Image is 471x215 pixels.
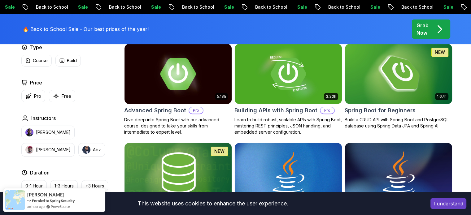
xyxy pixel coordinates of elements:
h2: Instructors [31,114,56,122]
img: instructor img [82,146,90,154]
p: 0-1 Hour [25,183,43,189]
p: Back to School [170,4,212,10]
p: 3.30h [326,94,336,99]
p: Pro [34,93,41,99]
img: Building APIs with Spring Boot card [235,44,342,104]
p: Pro [321,107,334,114]
p: [PERSON_NAME] [36,147,71,153]
h2: Price [30,79,42,86]
p: 🔥 Back to School Sale - Our best prices of the year! [23,25,149,33]
img: Java for Beginners card [235,143,342,203]
p: Back to School [97,4,139,10]
h2: Type [30,44,42,51]
p: Sale [358,4,378,10]
p: Sale [285,4,305,10]
img: provesource social proof notification image [5,190,25,210]
button: Course [21,55,52,67]
button: 0-1 Hour [21,180,47,192]
p: Sale [139,4,159,10]
p: Pro [189,107,203,114]
p: 5.18h [217,94,226,99]
h2: Spring Boot for Beginners [345,106,416,115]
p: +3 Hours [85,183,104,189]
span: [PERSON_NAME] [27,192,64,197]
button: Accept cookies [430,198,466,209]
p: NEW [435,49,445,55]
h2: Building APIs with Spring Boot [234,106,317,115]
p: [PERSON_NAME] [36,129,71,135]
a: Advanced Spring Boot card5.18hAdvanced Spring BootProDive deep into Spring Boot with our advanced... [124,44,232,135]
span: -> [27,198,31,203]
a: ProveSource [51,204,70,209]
p: Abz [93,147,101,153]
img: instructor img [25,128,33,136]
button: Build [55,55,81,67]
a: Spring Boot for Beginners card1.67hNEWSpring Boot for BeginnersBuild a CRUD API with Spring Boot ... [345,44,452,129]
button: 1-3 Hours [50,180,78,192]
p: Back to School [24,4,66,10]
p: NEW [214,148,225,154]
button: Pro [21,90,45,102]
p: Learn to build robust, scalable APIs with Spring Boot, mastering REST principles, JSON handling, ... [234,117,342,135]
button: Free [49,90,75,102]
button: instructor img[PERSON_NAME] [21,126,75,139]
a: Building APIs with Spring Boot card3.30hBuilding APIs with Spring BootProLearn to build robust, s... [234,44,342,135]
span: an hour ago [27,204,45,209]
div: This website uses cookies to enhance the user experience. [5,197,421,210]
button: instructor img[PERSON_NAME] [21,143,75,157]
h2: Duration [30,169,50,176]
p: 1.67h [437,94,447,99]
img: instructor img [25,146,33,154]
h2: Advanced Spring Boot [124,106,186,115]
p: Build [67,58,77,64]
p: Back to School [389,4,431,10]
p: Free [62,93,71,99]
p: Back to School [316,4,358,10]
img: Advanced Spring Boot card [124,44,232,104]
button: +3 Hours [81,180,108,192]
p: Dive deep into Spring Boot with our advanced course, designed to take your skills from intermedia... [124,117,232,135]
p: Course [33,58,48,64]
p: Sale [212,4,232,10]
p: Grab Now [416,22,429,37]
p: Build a CRUD API with Spring Boot and PostgreSQL database using Spring Data JPA and Spring AI [345,117,452,129]
p: Sale [66,4,86,10]
img: Spring Data JPA card [124,143,232,203]
p: Back to School [243,4,285,10]
a: Enroled to Spring Security [32,198,75,203]
img: Java for Developers card [345,143,452,203]
p: 1-3 Hours [55,183,74,189]
p: Sale [431,4,451,10]
button: instructor imgAbz [78,143,105,157]
img: Spring Boot for Beginners card [342,42,455,105]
